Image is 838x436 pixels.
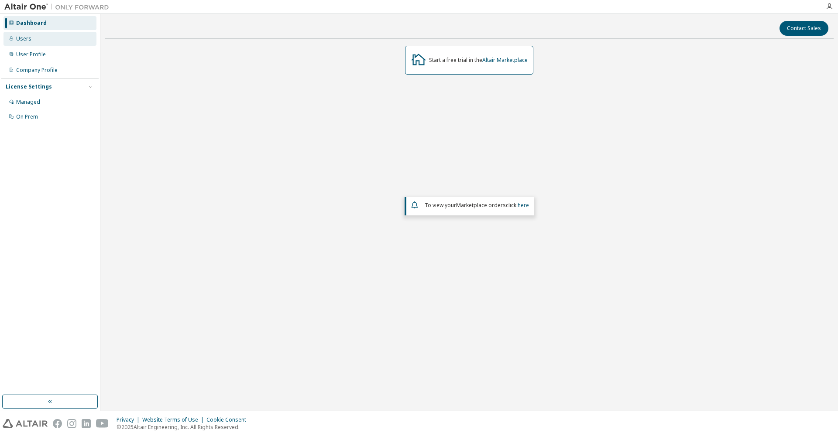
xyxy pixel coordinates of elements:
img: altair_logo.svg [3,419,48,428]
button: Contact Sales [780,21,828,36]
div: Users [16,35,31,42]
em: Marketplace orders [456,201,506,209]
div: Website Terms of Use [142,416,206,423]
a: here [518,201,529,209]
img: linkedin.svg [82,419,91,428]
a: Altair Marketplace [482,56,528,64]
img: facebook.svg [53,419,62,428]
div: License Settings [6,83,52,90]
img: Altair One [4,3,113,11]
img: youtube.svg [96,419,109,428]
p: © 2025 Altair Engineering, Inc. All Rights Reserved. [117,423,251,431]
div: Cookie Consent [206,416,251,423]
div: User Profile [16,51,46,58]
span: To view your click [425,201,529,209]
img: instagram.svg [67,419,76,428]
div: Managed [16,99,40,106]
div: Start a free trial in the [429,57,528,64]
div: Company Profile [16,67,58,74]
div: Dashboard [16,20,47,27]
div: On Prem [16,113,38,120]
div: Privacy [117,416,142,423]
